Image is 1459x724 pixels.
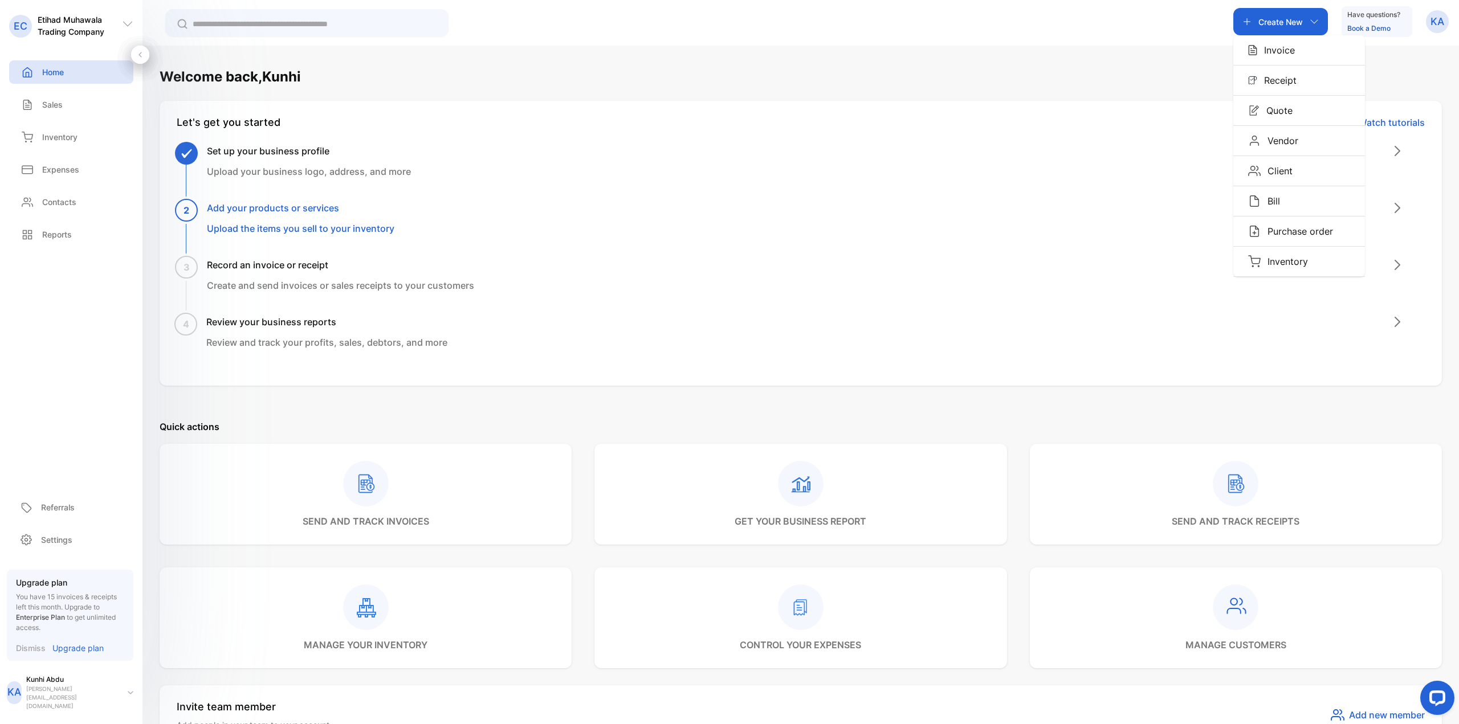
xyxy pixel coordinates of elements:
img: Icon [1248,195,1261,207]
p: Create New [1258,16,1303,28]
p: KA [7,685,21,700]
span: 2 [184,203,189,217]
p: Vendor [1261,134,1298,148]
img: Icon [1248,105,1260,116]
p: Contacts [42,196,76,208]
button: Add new member [1331,708,1425,722]
img: Icon [1248,134,1261,147]
p: EC [14,19,27,34]
p: Quick actions [160,420,1442,433]
p: send and track invoices [303,514,429,528]
span: Upgrade to to get unlimited access. [16,603,116,632]
p: Upload your business logo, address, and more [207,165,411,178]
span: 3 [184,260,190,274]
span: Add new member [1349,708,1425,722]
p: Have questions? [1347,9,1400,21]
a: Watch tutorials [1340,114,1425,130]
h3: Set up your business profile [207,144,411,158]
iframe: LiveChat chat widget [1411,676,1459,724]
p: You have 15 invoices & receipts left this month. [16,592,124,633]
img: Icon [1248,44,1257,56]
p: Create and send invoices or sales receipts to your customers [207,279,474,292]
p: Receipt [1257,73,1297,87]
h3: Record an invoice or receipt [207,258,474,272]
p: Upload the items you sell to your inventory [207,222,394,235]
p: Home [42,66,64,78]
p: Invite team member [177,699,329,714]
p: Inventory [42,131,78,143]
span: 4 [183,317,189,331]
p: Client [1261,164,1293,178]
img: Icon [1248,255,1261,268]
p: Upgrade plan [16,576,124,588]
p: Review and track your profits, sales, debtors, and more [206,336,447,349]
img: Icon [1248,76,1257,85]
p: Bill [1261,194,1280,208]
h1: Welcome back, Kunhi [160,67,301,87]
button: Create NewIconInvoiceIconReceiptIconQuoteIconVendorIconClientIconBillIconPurchase orderIconInventory [1233,8,1328,35]
p: Etihad Muhawala Trading Company [38,14,122,38]
p: get your business report [735,514,866,528]
span: Enterprise Plan [16,613,65,621]
img: Icon [1248,225,1261,238]
p: Purchase order [1261,224,1333,238]
p: Invoice [1257,43,1295,57]
p: control your expenses [740,638,861,652]
h3: Review your business reports [206,315,447,329]
p: manage customers [1185,638,1286,652]
p: KA [1431,14,1444,29]
div: Let's get you started [177,114,280,130]
a: Upgrade plan [46,642,104,654]
p: [PERSON_NAME][EMAIL_ADDRESS][DOMAIN_NAME] [26,685,119,710]
p: Watch tutorials [1358,116,1425,129]
p: Sales [42,99,63,111]
p: Inventory [1261,255,1308,268]
p: send and track receipts [1172,514,1299,528]
a: Book a Demo [1347,24,1391,32]
h3: Add your products or services [207,201,394,215]
p: Referrals [41,501,75,513]
p: Quote [1260,104,1293,117]
img: Icon [1248,165,1261,177]
p: Dismiss [16,642,46,654]
p: Settings [41,534,72,546]
p: manage your inventory [304,638,427,652]
p: Expenses [42,163,79,175]
p: Upgrade plan [52,642,104,654]
button: KA [1426,8,1449,35]
p: Reports [42,228,72,240]
p: Kunhi Abdu [26,674,119,685]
